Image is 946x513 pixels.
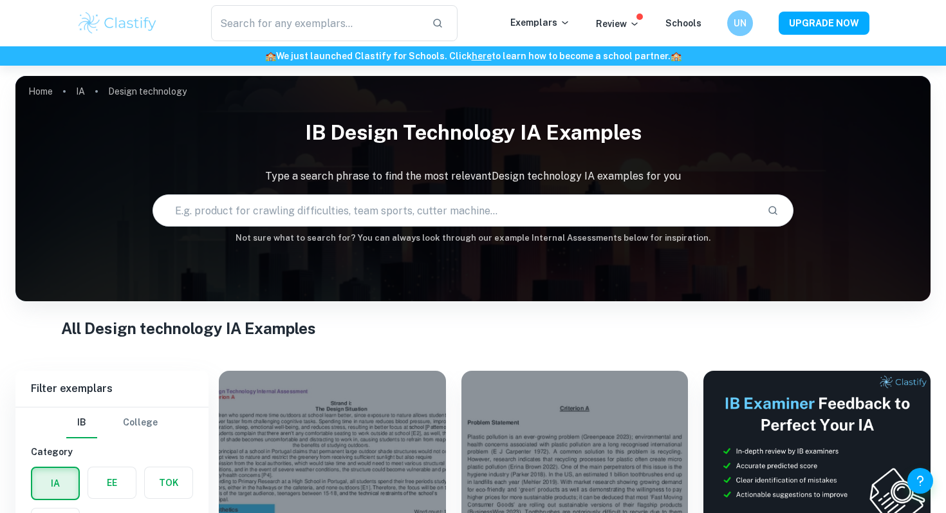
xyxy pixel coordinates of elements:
span: 🏫 [265,51,276,61]
button: Help and Feedback [907,468,933,494]
h6: UN [733,16,748,30]
input: E.g. product for crawling difficulties, team sports, cutter machine... [153,192,756,229]
a: here [472,51,492,61]
input: Search for any exemplars... [211,5,422,41]
button: IB [66,407,97,438]
p: Exemplars [510,15,570,30]
a: IA [76,82,85,100]
button: EE [88,467,136,498]
h6: We just launched Clastify for Schools. Click to learn how to become a school partner. [3,49,943,63]
img: Clastify logo [77,10,158,36]
p: Type a search phrase to find the most relevant Design technology IA examples for you [15,169,931,184]
button: TOK [145,467,192,498]
p: Review [596,17,640,31]
a: Home [28,82,53,100]
div: Filter type choice [66,407,158,438]
h6: Category [31,445,193,459]
h1: IB Design technology IA examples [15,112,931,153]
button: Search [762,200,784,221]
h1: All Design technology IA Examples [61,317,885,340]
p: Design technology [108,84,187,98]
button: UN [727,10,753,36]
h6: Filter exemplars [15,371,209,407]
button: IA [32,468,79,499]
span: 🏫 [671,51,682,61]
h6: Not sure what to search for? You can always look through our example Internal Assessments below f... [15,232,931,245]
button: UPGRADE NOW [779,12,869,35]
a: Schools [665,18,701,28]
button: College [123,407,158,438]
